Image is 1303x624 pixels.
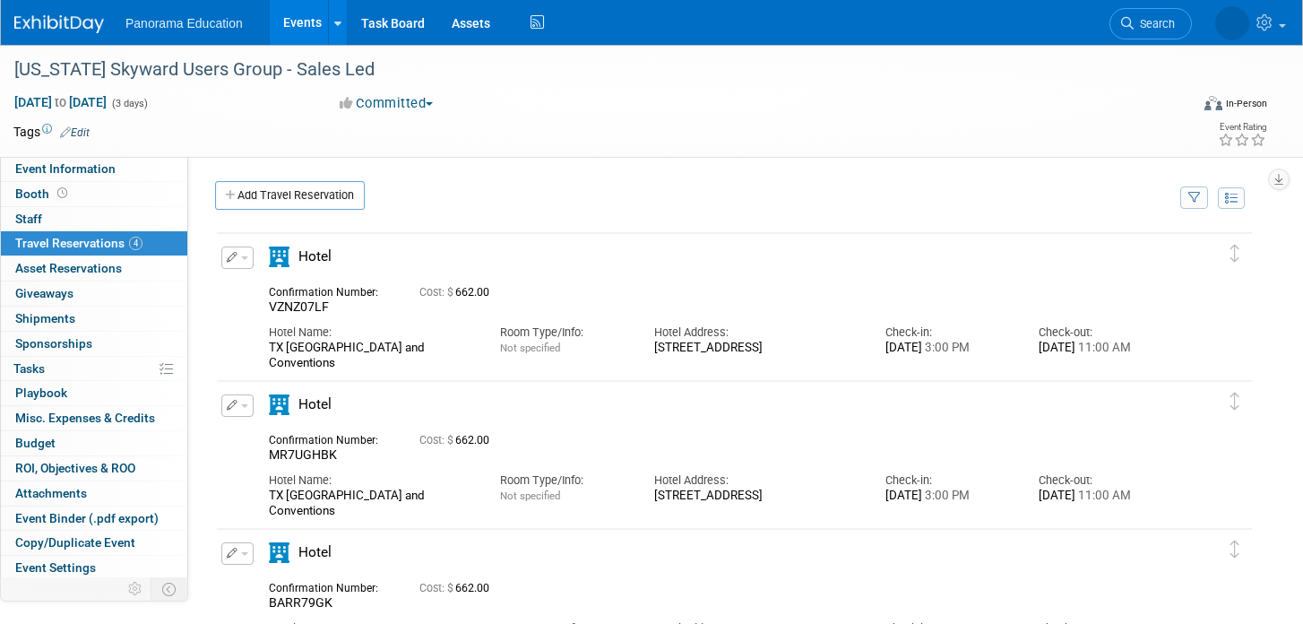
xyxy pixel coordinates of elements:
[1,332,187,356] a: Sponsorships
[419,434,496,446] span: 662.00
[885,341,1013,356] div: [DATE]
[419,286,496,299] span: 662.00
[52,95,69,109] span: to
[1,157,187,181] a: Event Information
[15,560,96,575] span: Event Settings
[269,299,329,314] span: VZNZ07LF
[1,531,187,555] a: Copy/Duplicate Event
[269,489,473,519] div: TX [GEOGRAPHIC_DATA] and Conventions
[13,361,45,376] span: Tasks
[1218,123,1266,132] div: Event Rating
[1,406,187,430] a: Misc. Expenses & Credits
[14,15,104,33] img: ExhibitDay
[269,281,393,299] div: Confirmation Number:
[269,576,393,595] div: Confirmation Number:
[15,186,71,201] span: Booth
[120,577,151,601] td: Personalize Event Tab Strip
[269,542,289,563] i: Hotel
[1230,541,1239,559] i: Click and drag to move item
[1,381,187,405] a: Playbook
[500,490,560,502] span: Not specified
[15,461,135,475] span: ROI, Objectives & ROO
[1081,93,1267,120] div: Event Format
[654,489,859,504] div: [STREET_ADDRESS]
[419,582,455,594] span: Cost: $
[15,386,67,400] span: Playbook
[15,486,87,500] span: Attachments
[1225,97,1267,110] div: In-Person
[1,507,187,531] a: Event Binder (.pdf export)
[151,577,188,601] td: Toggle Event Tabs
[269,447,337,462] span: MR7UGHBK
[333,94,440,113] button: Committed
[15,436,56,450] span: Budget
[269,325,473,341] div: Hotel Name:
[1,431,187,455] a: Budget
[1,207,187,231] a: Staff
[419,582,496,594] span: 662.00
[922,341,970,354] span: 3:00 PM
[419,434,455,446] span: Cost: $
[269,341,473,371] div: TX [GEOGRAPHIC_DATA] and Conventions
[419,286,455,299] span: Cost: $
[922,489,970,502] span: 3:00 PM
[885,489,1013,504] div: [DATE]
[215,181,365,210] a: Add Travel Reservation
[1134,17,1175,30] span: Search
[1,456,187,481] a: ROI, Objectives & ROO
[1,231,187,256] a: Travel Reservations4
[15,212,42,226] span: Staff
[269,595,332,610] span: BARR79GK
[500,325,627,341] div: Room Type/Info:
[1,182,187,206] a: Booth
[1188,193,1201,204] i: Filter by Traveler
[1215,6,1249,40] img: Genessis Zarrabal
[15,311,75,325] span: Shipments
[60,126,90,139] a: Edit
[1230,393,1239,411] i: Click and drag to move item
[54,186,71,200] span: Booth not reserved yet
[269,472,473,489] div: Hotel Name:
[298,248,332,264] span: Hotel
[1039,489,1166,504] div: [DATE]
[269,429,393,447] div: Confirmation Number:
[1109,8,1192,39] a: Search
[15,336,92,351] span: Sponsorships
[125,16,243,30] span: Panorama Education
[1039,472,1166,489] div: Check-out:
[129,237,142,250] span: 4
[654,325,859,341] div: Hotel Address:
[8,54,1161,86] div: [US_STATE] Skyward Users Group - Sales Led
[1230,245,1239,263] i: Click and drag to move item
[885,325,1013,341] div: Check-in:
[1075,341,1131,354] span: 11:00 AM
[110,98,148,109] span: (3 days)
[15,411,155,425] span: Misc. Expenses & Credits
[15,286,73,300] span: Giveaways
[1,357,187,381] a: Tasks
[298,396,332,412] span: Hotel
[654,472,859,489] div: Hotel Address:
[1,481,187,506] a: Attachments
[1075,489,1131,502] span: 11:00 AM
[269,247,289,267] i: Hotel
[1,556,187,580] a: Event Settings
[13,123,90,141] td: Tags
[298,544,332,560] span: Hotel
[500,342,560,354] span: Not specified
[654,341,859,356] div: [STREET_ADDRESS]
[15,535,135,550] span: Copy/Duplicate Event
[1039,325,1166,341] div: Check-out:
[13,94,108,110] span: [DATE] [DATE]
[1039,341,1166,356] div: [DATE]
[1204,96,1222,110] img: Format-Inperson.png
[15,511,159,525] span: Event Binder (.pdf export)
[1,307,187,331] a: Shipments
[15,236,142,250] span: Travel Reservations
[269,394,289,415] i: Hotel
[500,472,627,489] div: Room Type/Info:
[15,161,116,176] span: Event Information
[15,261,122,275] span: Asset Reservations
[1,256,187,281] a: Asset Reservations
[885,472,1013,489] div: Check-in:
